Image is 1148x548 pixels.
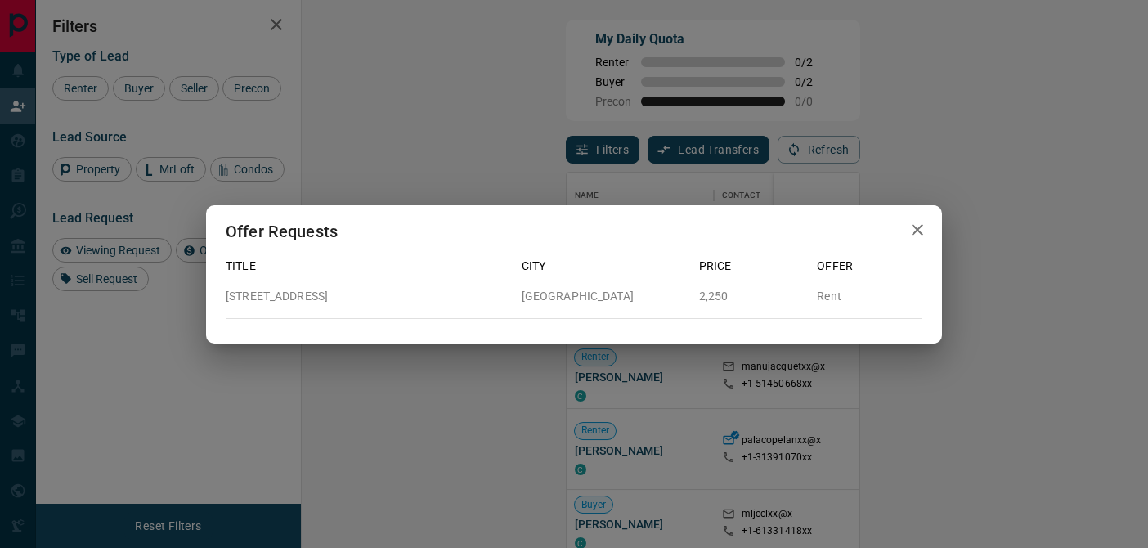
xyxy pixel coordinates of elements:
[522,288,686,305] p: [GEOGRAPHIC_DATA]
[522,258,686,275] p: City
[699,288,805,305] p: 2,250
[817,288,922,305] p: Rent
[817,258,922,275] p: Offer
[226,288,509,305] p: [STREET_ADDRESS]
[206,205,357,258] h2: Offer Requests
[226,258,509,275] p: Title
[699,258,805,275] p: Price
